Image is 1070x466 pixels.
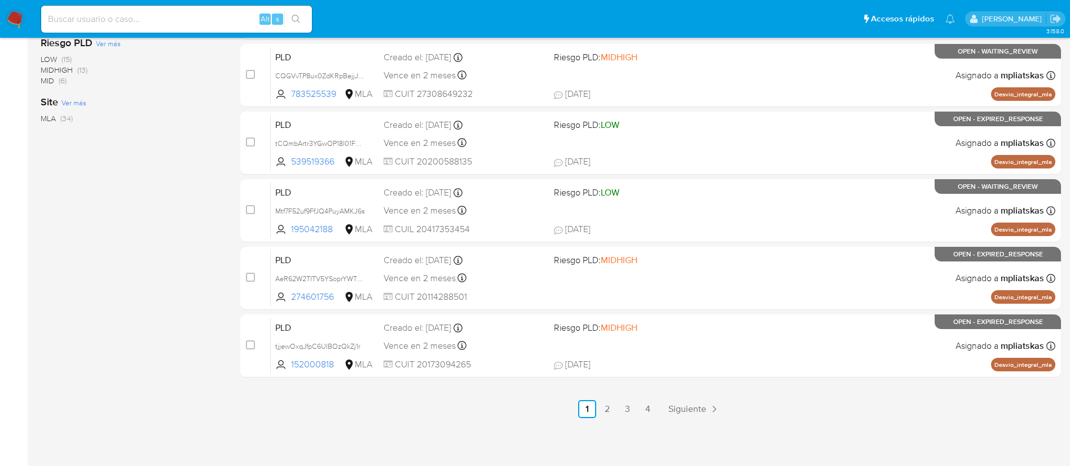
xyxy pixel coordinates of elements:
[276,14,279,24] span: s
[1050,13,1062,25] a: Salir
[871,13,934,25] span: Accesos rápidos
[41,12,312,26] input: Buscar usuario o caso...
[261,14,270,24] span: Alt
[945,14,955,24] a: Notificaciones
[982,14,1046,24] p: micaela.pliatskas@mercadolibre.com
[284,11,307,27] button: search-icon
[1046,26,1064,35] span: 3.158.0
